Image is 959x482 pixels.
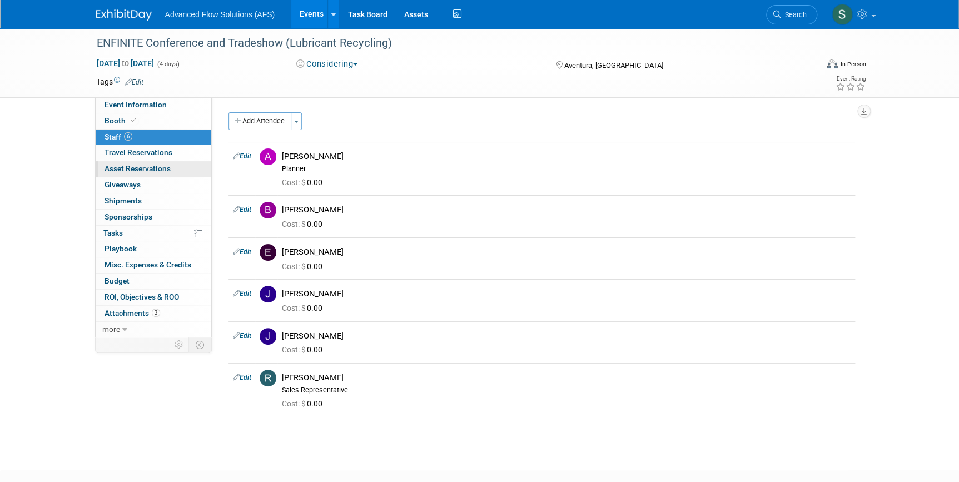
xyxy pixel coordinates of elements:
[131,117,136,123] i: Booth reservation complete
[96,210,211,225] a: Sponsorships
[233,248,251,256] a: Edit
[96,58,155,68] span: [DATE] [DATE]
[282,345,327,354] span: 0.00
[125,78,143,86] a: Edit
[282,399,307,408] span: Cost: $
[282,399,327,408] span: 0.00
[233,374,251,381] a: Edit
[835,76,865,82] div: Event Rating
[260,328,276,345] img: J.jpg
[105,148,172,157] span: Travel Reservations
[124,132,132,141] span: 6
[282,262,307,271] span: Cost: $
[233,152,251,160] a: Edit
[120,59,131,68] span: to
[156,61,180,68] span: (4 days)
[105,276,130,285] span: Budget
[292,58,362,70] button: Considering
[105,132,132,141] span: Staff
[282,220,327,228] span: 0.00
[282,386,851,395] div: Sales Representative
[96,274,211,289] a: Budget
[96,322,211,337] a: more
[564,61,663,69] span: Aventura, [GEOGRAPHIC_DATA]
[282,220,307,228] span: Cost: $
[260,244,276,261] img: E.jpg
[105,260,191,269] span: Misc. Expenses & Credits
[282,345,307,354] span: Cost: $
[93,33,801,53] div: ENFINITE Conference and Tradeshow (Lubricant Recycling)
[233,290,251,297] a: Edit
[152,309,160,317] span: 3
[105,292,179,301] span: ROI, Objectives & ROO
[282,178,327,187] span: 0.00
[105,244,137,253] span: Playbook
[188,337,211,352] td: Toggle Event Tabs
[233,206,251,213] a: Edit
[282,304,327,312] span: 0.00
[96,177,211,193] a: Giveaways
[282,372,851,383] div: [PERSON_NAME]
[96,97,211,113] a: Event Information
[233,332,251,340] a: Edit
[103,228,123,237] span: Tasks
[96,130,211,145] a: Staff6
[260,370,276,386] img: R.jpg
[282,304,307,312] span: Cost: $
[96,193,211,209] a: Shipments
[752,58,866,74] div: Event Format
[96,113,211,129] a: Booth
[827,59,838,68] img: Format-Inperson.png
[105,309,160,317] span: Attachments
[165,10,275,19] span: Advanced Flow Solutions (AFS)
[781,11,807,19] span: Search
[96,306,211,321] a: Attachments3
[282,289,851,299] div: [PERSON_NAME]
[96,290,211,305] a: ROI, Objectives & ROO
[832,4,853,25] img: Steve McAnally
[260,286,276,302] img: J.jpg
[282,247,851,257] div: [PERSON_NAME]
[96,226,211,241] a: Tasks
[105,100,167,109] span: Event Information
[96,161,211,177] a: Asset Reservations
[96,241,211,257] a: Playbook
[96,76,143,87] td: Tags
[96,9,152,21] img: ExhibitDay
[282,331,851,341] div: [PERSON_NAME]
[282,178,307,187] span: Cost: $
[105,212,152,221] span: Sponsorships
[282,165,851,173] div: Planner
[260,148,276,165] img: A.jpg
[102,325,120,334] span: more
[105,180,141,189] span: Giveaways
[282,205,851,215] div: [PERSON_NAME]
[228,112,291,130] button: Add Attendee
[105,116,138,125] span: Booth
[96,257,211,273] a: Misc. Expenses & Credits
[282,262,327,271] span: 0.00
[96,145,211,161] a: Travel Reservations
[282,151,851,162] div: [PERSON_NAME]
[170,337,189,352] td: Personalize Event Tab Strip
[105,196,142,205] span: Shipments
[766,5,817,24] a: Search
[105,164,171,173] span: Asset Reservations
[839,60,866,68] div: In-Person
[260,202,276,218] img: B.jpg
